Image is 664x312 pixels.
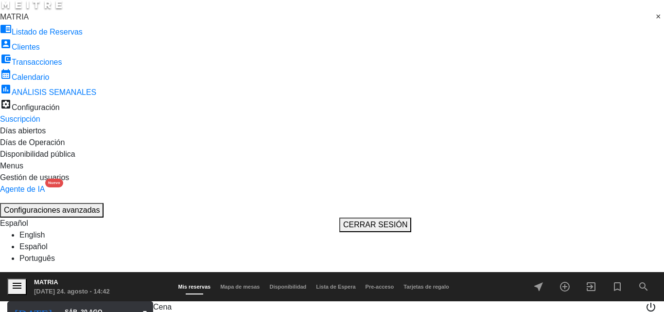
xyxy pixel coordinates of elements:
[19,242,48,251] a: Español
[19,231,45,239] a: English
[45,179,63,187] div: Nuevo
[19,254,55,262] a: Português
[656,11,664,23] span: Clear all
[638,281,649,293] i: search
[11,280,23,292] i: menu
[533,281,544,293] i: near_me
[153,303,172,311] span: Cena
[34,287,110,296] div: [DATE] 24. agosto - 14:42
[215,284,264,290] span: Mapa de mesas
[34,277,110,287] div: MATRIA
[265,284,312,290] span: Disponibilidad
[361,284,399,290] span: Pre-acceso
[7,278,27,295] button: menu
[339,218,411,232] button: CERRAR SESIÓN
[311,284,360,290] span: Lista de Espera
[585,281,597,293] i: exit_to_app
[174,284,216,290] span: Mis reservas
[559,281,571,293] i: add_circle_outline
[612,281,623,293] i: turned_in_not
[399,284,454,290] span: Tarjetas de regalo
